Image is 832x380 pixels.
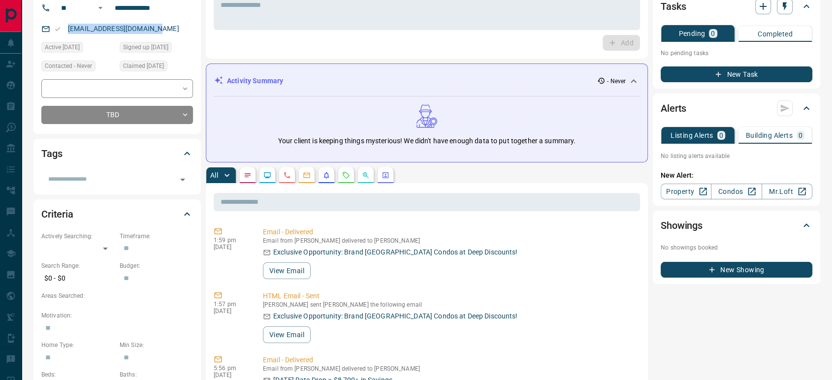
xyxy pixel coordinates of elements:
[45,61,92,71] span: Contacted - Never
[263,301,636,308] p: [PERSON_NAME] sent [PERSON_NAME] the following email
[263,365,636,372] p: Email from [PERSON_NAME] delivered to [PERSON_NAME]
[214,72,640,90] div: Activity Summary- Never
[41,341,115,349] p: Home Type:
[273,247,517,257] p: Exclusive Opportunity: Brand [GEOGRAPHIC_DATA] Condos at Deep Discounts!
[41,42,115,56] div: Thu May 02 2024
[711,30,715,37] p: 0
[758,31,793,37] p: Completed
[661,100,686,116] h2: Alerts
[120,232,193,241] p: Timeframe:
[263,262,311,279] button: View Email
[671,132,713,139] p: Listing Alerts
[210,172,218,179] p: All
[214,372,248,379] p: [DATE]
[214,301,248,308] p: 1:57 pm
[214,244,248,251] p: [DATE]
[278,136,576,146] p: Your client is keeping things mysterious! We didn't have enough data to put together a summary.
[661,262,812,278] button: New Showing
[273,311,517,321] p: Exclusive Opportunity: Brand [GEOGRAPHIC_DATA] Condos at Deep Discounts!
[263,355,636,365] p: Email - Delivered
[661,46,812,61] p: No pending tasks
[263,326,311,343] button: View Email
[95,2,106,14] button: Open
[244,171,252,179] svg: Notes
[41,270,115,286] p: $0 - $0
[661,218,703,233] h2: Showings
[120,61,193,74] div: Thu May 02 2024
[661,170,812,181] p: New Alert:
[214,365,248,372] p: 5:56 pm
[719,132,723,139] p: 0
[678,30,705,37] p: Pending
[661,214,812,237] div: Showings
[41,232,115,241] p: Actively Searching:
[68,25,179,32] a: [EMAIL_ADDRESS][DOMAIN_NAME]
[263,291,636,301] p: HTML Email - Sent
[263,237,636,244] p: Email from [PERSON_NAME] delivered to [PERSON_NAME]
[607,77,626,86] p: - Never
[41,291,193,300] p: Areas Searched:
[322,171,330,179] svg: Listing Alerts
[120,261,193,270] p: Budget:
[41,106,193,124] div: TBD
[41,146,62,161] h2: Tags
[799,132,802,139] p: 0
[120,341,193,349] p: Min Size:
[661,243,812,252] p: No showings booked
[123,61,164,71] span: Claimed [DATE]
[41,202,193,226] div: Criteria
[661,66,812,82] button: New Task
[41,142,193,165] div: Tags
[120,370,193,379] p: Baths:
[283,171,291,179] svg: Calls
[120,42,193,56] div: Thu May 02 2024
[41,261,115,270] p: Search Range:
[661,152,812,160] p: No listing alerts available
[54,26,61,32] svg: Email Valid
[382,171,389,179] svg: Agent Actions
[123,42,168,52] span: Signed up [DATE]
[661,96,812,120] div: Alerts
[303,171,311,179] svg: Emails
[362,171,370,179] svg: Opportunities
[45,42,80,52] span: Active [DATE]
[711,184,762,199] a: Condos
[762,184,812,199] a: Mr.Loft
[176,173,190,187] button: Open
[342,171,350,179] svg: Requests
[746,132,793,139] p: Building Alerts
[41,311,193,320] p: Motivation:
[661,184,711,199] a: Property
[41,206,73,222] h2: Criteria
[263,227,636,237] p: Email - Delivered
[214,308,248,315] p: [DATE]
[227,76,283,86] p: Activity Summary
[263,171,271,179] svg: Lead Browsing Activity
[41,370,115,379] p: Beds:
[214,237,248,244] p: 1:59 pm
